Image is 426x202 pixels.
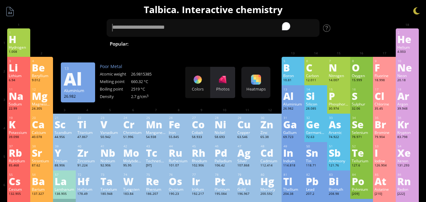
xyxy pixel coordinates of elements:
[283,73,303,78] div: Boron
[9,176,28,186] div: Cs
[32,116,51,120] div: 20
[146,148,166,158] div: Tc
[32,87,51,91] div: 12
[77,163,97,168] div: 91.224
[375,148,394,158] div: I
[352,187,371,192] div: Polonium
[146,130,166,135] div: Manganese
[64,74,92,84] div: Al
[306,176,326,186] div: Pb
[237,158,257,163] div: Silver
[352,101,371,106] div: Sulphur
[306,119,326,129] div: Ge
[283,62,303,72] div: B
[329,119,348,129] div: As
[398,173,417,177] div: 86
[237,163,257,168] div: 107.868
[375,119,394,129] div: Br
[260,163,280,168] div: 112.414
[260,176,280,186] div: Hg
[352,176,371,186] div: Po
[9,50,28,55] div: 1.008
[397,62,417,72] div: Ne
[215,116,234,120] div: 28
[283,148,303,158] div: In
[131,86,162,92] div: 2519 °C
[306,106,326,111] div: 28.085
[260,130,280,135] div: Zinc
[397,101,417,106] div: Argon
[32,158,51,163] div: Strontium
[283,78,303,83] div: 10.81
[397,73,417,78] div: Neon
[283,176,303,186] div: Tl
[131,94,162,99] div: 2.7 g/cm
[306,59,326,63] div: 6
[329,187,348,192] div: Bismuth
[244,40,259,47] span: HCl
[243,86,269,92] div: Heatmaps
[352,135,371,140] div: 78.971
[397,91,417,101] div: Ar
[55,158,74,163] div: Yttrium
[352,144,371,148] div: 52
[9,34,28,44] div: H
[398,116,417,120] div: 36
[375,176,394,186] div: At
[227,44,229,48] sub: 2
[283,135,303,140] div: 69.723
[169,176,188,186] div: Os
[9,163,28,168] div: 85.468
[260,148,280,158] div: Cd
[32,91,51,101] div: Mg
[306,148,326,158] div: Sn
[329,144,348,148] div: 51
[9,106,28,111] div: 22.99
[9,116,28,120] div: 19
[100,176,120,186] div: Ta
[260,119,280,129] div: Zn
[397,106,417,111] div: 39.948
[397,34,417,44] div: He
[260,135,280,140] div: 65.38
[329,130,348,135] div: Arsenic
[352,106,371,111] div: 32.06
[375,187,394,192] div: Astatine
[123,130,143,135] div: Chromium
[169,130,188,135] div: Iron
[278,44,279,48] sub: 4
[100,187,120,192] div: Tantalum
[146,135,166,140] div: 54.938
[375,144,394,148] div: 53
[306,187,326,192] div: Lead
[352,119,371,129] div: Se
[303,40,330,47] span: Methane
[397,187,417,192] div: Radon
[215,144,234,148] div: 46
[397,45,417,50] div: Helium
[77,148,97,158] div: Zr
[237,119,257,129] div: Cu
[215,135,234,140] div: 58.693
[375,135,394,140] div: 79.904
[32,187,51,192] div: Barium
[329,101,348,106] div: Phosphorus
[200,40,217,47] span: H O
[261,116,280,120] div: 30
[146,173,166,177] div: 75
[123,119,143,129] div: Cr
[100,63,162,69] div: Poor Metal
[55,176,74,186] div: La
[55,116,74,120] div: 21
[9,130,28,135] div: Potassium
[220,40,242,47] span: H SO
[237,148,257,158] div: Ag
[306,158,326,163] div: Tin
[146,187,166,192] div: Rhenium
[329,176,348,186] div: Bi
[375,87,394,91] div: 17
[192,148,211,158] div: Rh
[9,158,28,163] div: Rubidium
[146,176,166,186] div: Re
[169,173,188,177] div: 76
